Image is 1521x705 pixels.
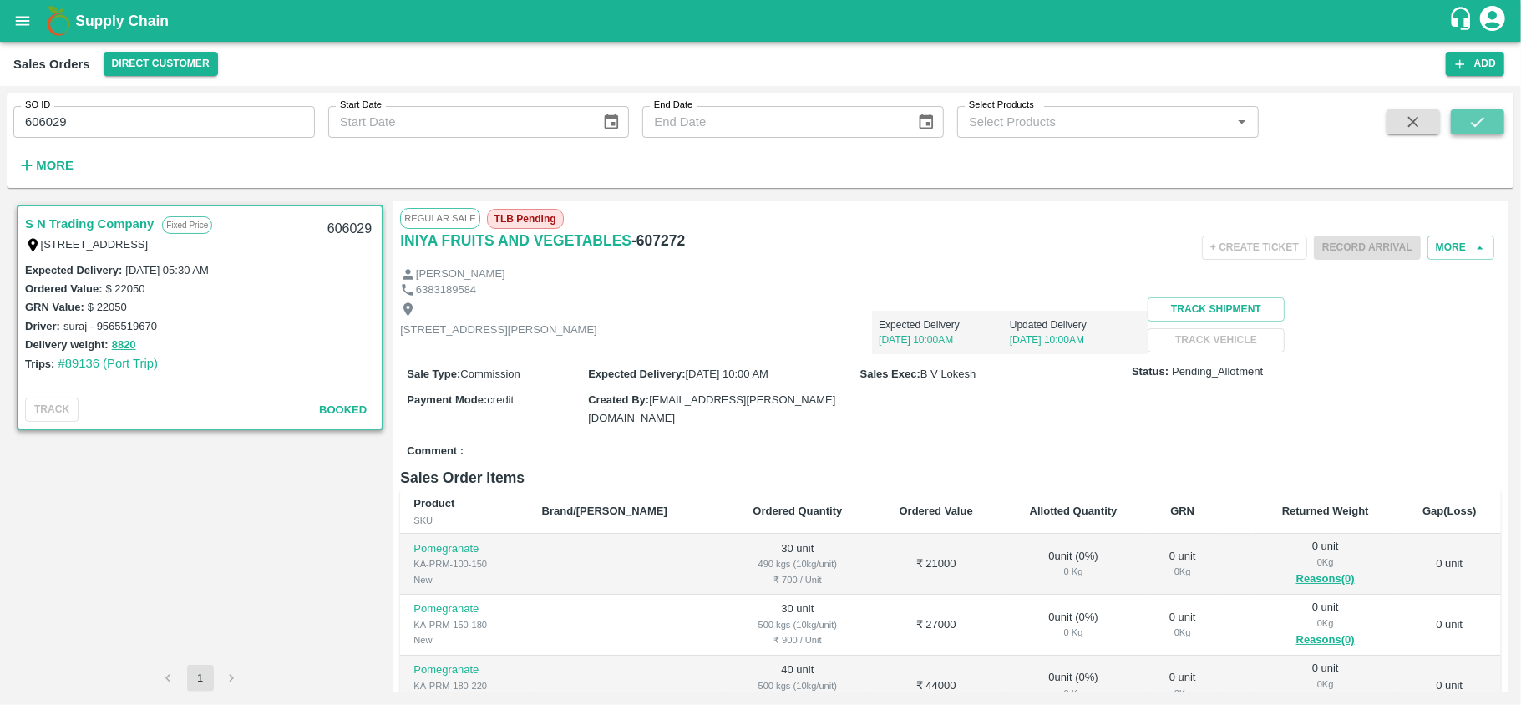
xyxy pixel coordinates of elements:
[1014,610,1133,641] div: 0 unit ( 0 %)
[413,601,515,617] p: Pomegranate
[1172,364,1263,380] span: Pending_Allotment
[42,4,75,38] img: logo
[1010,317,1141,332] p: Updated Delivery
[3,2,42,40] button: open drawer
[413,678,515,693] div: KA-PRM-180-220
[1398,534,1501,595] td: 0 unit
[723,595,872,656] td: 30 unit
[737,617,859,632] div: 500 kgs (10kg/unit)
[1010,332,1141,347] p: [DATE] 10:00AM
[1160,625,1205,640] div: 0 Kg
[1231,111,1253,133] button: Open
[413,497,454,510] b: Product
[542,505,667,517] b: Brand/[PERSON_NAME]
[25,320,60,332] label: Driver:
[642,106,903,138] input: End Date
[1132,364,1169,380] label: Status:
[588,368,685,380] label: Expected Delivery :
[41,238,149,251] label: [STREET_ADDRESS]
[13,53,90,75] div: Sales Orders
[413,617,515,632] div: KA-PRM-150-180
[413,572,515,587] div: New
[1266,539,1385,589] div: 0 unit
[962,111,1226,133] input: Select Products
[1266,616,1385,631] div: 0 Kg
[400,466,1501,489] h6: Sales Order Items
[487,393,514,406] span: credit
[920,368,976,380] span: B V Lokesh
[413,541,515,557] p: Pomegranate
[1314,240,1421,253] span: Please dispatch the trip before ending
[1478,3,1508,38] div: account of current user
[328,106,589,138] input: Start Date
[104,52,218,76] button: Select DC
[416,282,476,298] p: 6383189584
[1014,686,1133,701] div: 0 Kg
[879,317,1010,332] p: Expected Delivery
[487,209,564,229] span: TLB Pending
[13,151,78,180] button: More
[686,368,768,380] span: [DATE] 10:00 AM
[25,338,109,351] label: Delivery weight:
[596,106,627,138] button: Choose date
[654,99,692,112] label: End Date
[416,266,505,282] p: [PERSON_NAME]
[860,368,920,380] label: Sales Exec :
[1448,6,1478,36] div: customer-support
[1266,570,1385,589] button: Reasons(0)
[872,595,1001,656] td: ₹ 27000
[58,357,158,370] a: #89136 (Port Trip)
[413,662,515,678] p: Pomegranate
[969,99,1034,112] label: Select Products
[400,322,597,338] p: [STREET_ADDRESS][PERSON_NAME]
[319,403,367,416] span: Booked
[723,534,872,595] td: 30 unit
[737,572,859,587] div: ₹ 700 / Unit
[1170,505,1194,517] b: GRN
[1266,555,1385,570] div: 0 Kg
[413,513,515,528] div: SKU
[1160,549,1205,580] div: 0 unit
[105,282,144,295] label: $ 22050
[1446,52,1504,76] button: Add
[1160,670,1205,701] div: 0 unit
[317,210,382,249] div: 606029
[1014,564,1133,579] div: 0 Kg
[753,505,842,517] b: Ordered Quantity
[588,393,649,406] label: Created By :
[588,393,835,424] span: [EMAIL_ADDRESS][PERSON_NAME][DOMAIN_NAME]
[187,665,214,692] button: page 1
[13,106,315,138] input: Enter SO ID
[900,505,973,517] b: Ordered Value
[25,99,50,112] label: SO ID
[460,368,520,380] span: Commission
[1030,505,1118,517] b: Allotted Quantity
[737,632,859,647] div: ₹ 900 / Unit
[75,9,1448,33] a: Supply Chain
[1398,595,1501,656] td: 0 unit
[1266,631,1385,650] button: Reasons(0)
[1014,625,1133,640] div: 0 Kg
[63,320,157,332] label: suraj - 9565519670
[25,213,154,235] a: S N Trading Company
[1160,564,1205,579] div: 0 Kg
[872,534,1001,595] td: ₹ 21000
[75,13,169,29] b: Supply Chain
[88,301,127,313] label: $ 22050
[413,632,515,647] div: New
[1422,505,1476,517] b: Gap(Loss)
[1160,610,1205,641] div: 0 unit
[407,444,464,459] label: Comment :
[340,99,382,112] label: Start Date
[36,159,74,172] strong: More
[413,556,515,571] div: KA-PRM-100-150
[112,336,136,355] button: 8820
[1266,677,1385,692] div: 0 Kg
[631,229,685,252] h6: - 607272
[125,264,208,276] label: [DATE] 05:30 AM
[162,216,212,234] p: Fixed Price
[25,358,54,370] label: Trips:
[400,229,631,252] h6: INIYA FRUITS AND VEGETABLES
[1014,549,1133,580] div: 0 unit ( 0 %)
[153,665,248,692] nav: pagination navigation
